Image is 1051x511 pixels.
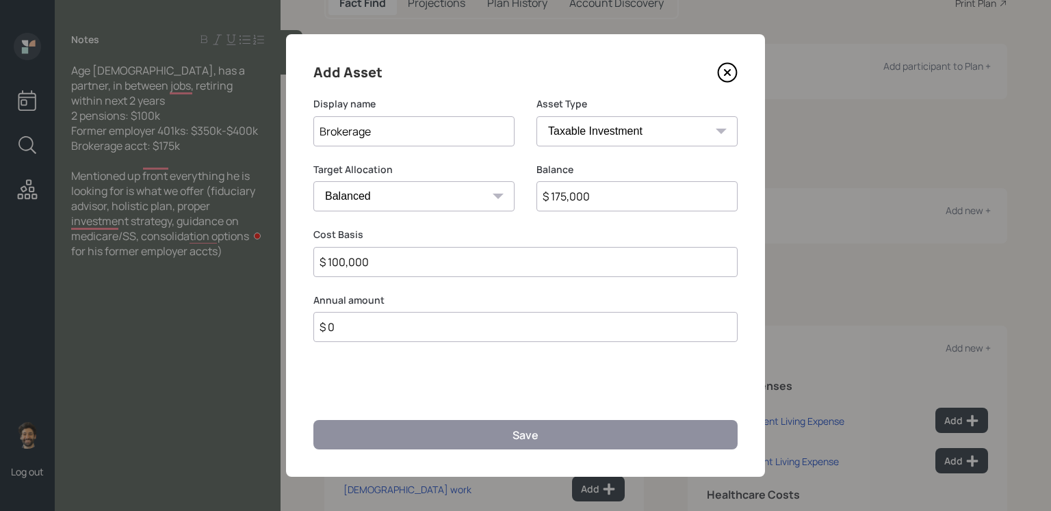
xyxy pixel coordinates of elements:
label: Asset Type [536,97,738,111]
label: Display name [313,97,515,111]
label: Annual amount [313,293,738,307]
label: Target Allocation [313,163,515,176]
h4: Add Asset [313,62,382,83]
label: Balance [536,163,738,176]
button: Save [313,420,738,449]
label: Cost Basis [313,228,738,241]
div: Save [512,428,539,443]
